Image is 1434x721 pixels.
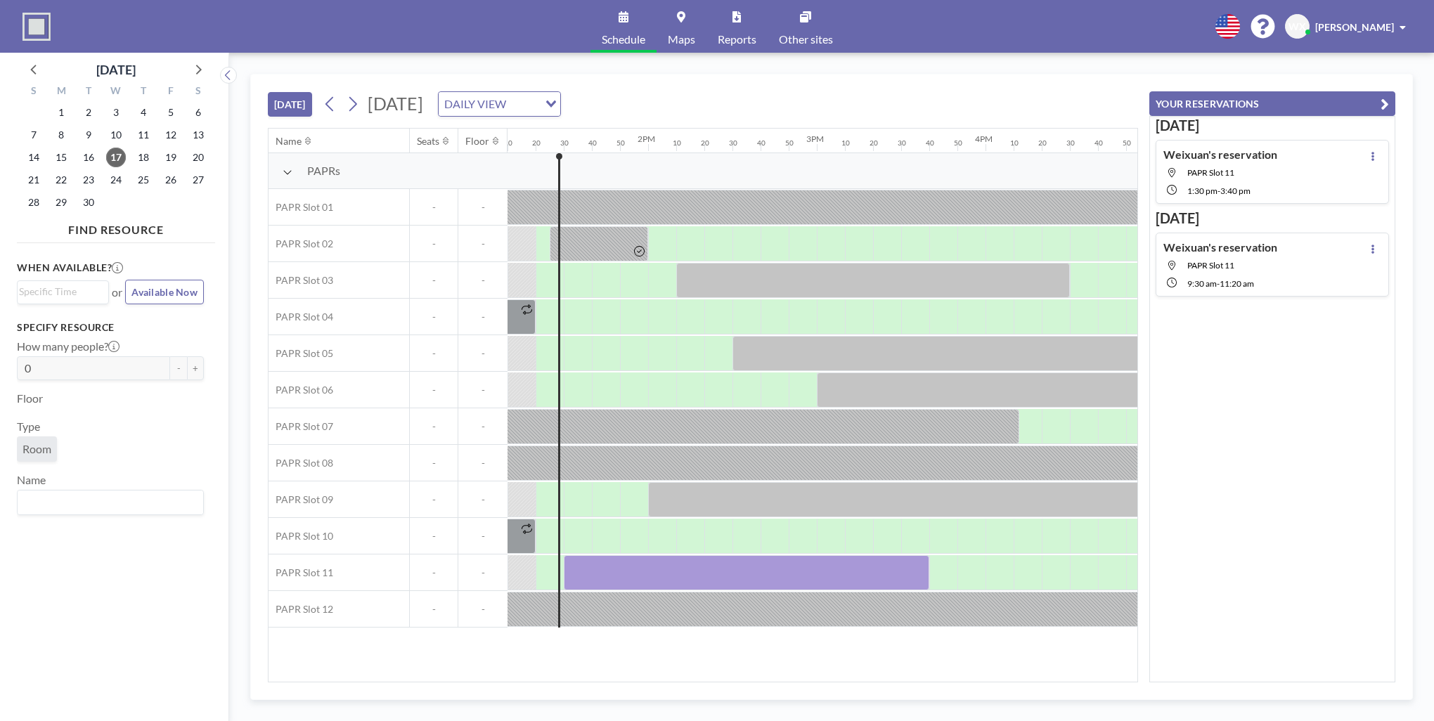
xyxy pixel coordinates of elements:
div: T [75,83,103,101]
span: - [410,566,458,579]
span: - [458,384,508,396]
span: Friday, September 26, 2025 [161,170,181,190]
span: - [458,420,508,433]
label: Type [17,420,40,434]
div: M [48,83,75,101]
h4: FIND RESOURCE [17,217,215,237]
span: - [410,420,458,433]
div: 30 [1066,138,1075,148]
span: - [458,493,508,506]
span: Tuesday, September 23, 2025 [79,170,98,190]
span: - [410,274,458,287]
span: Saturday, September 13, 2025 [188,125,208,145]
div: 10 [673,138,681,148]
label: How many people? [17,339,119,353]
h3: [DATE] [1156,209,1389,227]
label: Name [17,473,46,487]
div: [DATE] [96,60,136,79]
span: Wednesday, September 3, 2025 [106,103,126,122]
div: 3PM [806,134,824,144]
div: S [184,83,212,101]
span: Wednesday, September 10, 2025 [106,125,126,145]
span: - [410,311,458,323]
span: - [1217,186,1220,196]
input: Search for option [19,284,101,299]
span: Reports [718,34,756,45]
div: Seats [417,135,439,148]
span: Thursday, September 4, 2025 [134,103,153,122]
span: PAPR Slot 12 [269,603,333,616]
div: 2PM [638,134,655,144]
span: - [410,603,458,616]
span: PAPR Slot 04 [269,311,333,323]
span: - [458,201,508,214]
span: Tuesday, September 9, 2025 [79,125,98,145]
div: Search for option [18,281,108,302]
span: PAPR Slot 11 [1187,167,1234,178]
label: Floor [17,391,43,405]
div: 20 [701,138,709,148]
span: PAPR Slot 10 [269,530,333,543]
span: Friday, September 19, 2025 [161,148,181,167]
span: Wednesday, September 17, 2025 [106,148,126,167]
div: 30 [729,138,737,148]
div: 20 [532,138,541,148]
span: Sunday, September 28, 2025 [24,193,44,212]
div: 20 [1038,138,1047,148]
div: Search for option [439,92,560,116]
span: Saturday, September 6, 2025 [188,103,208,122]
span: - [458,530,508,543]
span: PAPRs [307,164,340,178]
h4: Weixuan's reservation [1163,240,1277,254]
span: - [458,566,508,579]
img: organization-logo [22,13,51,41]
div: W [103,83,130,101]
span: - [410,457,458,469]
span: Monday, September 29, 2025 [51,193,71,212]
span: Tuesday, September 2, 2025 [79,103,98,122]
span: - [410,347,458,360]
button: Available Now [125,280,204,304]
span: WX [1288,20,1306,33]
span: Thursday, September 25, 2025 [134,170,153,190]
input: Search for option [19,493,195,512]
span: - [410,384,458,396]
div: 50 [616,138,625,148]
button: YOUR RESERVATIONS [1149,91,1395,116]
input: Search for option [510,95,537,113]
span: - [410,530,458,543]
span: Sunday, September 21, 2025 [24,170,44,190]
h3: [DATE] [1156,117,1389,134]
span: or [112,285,122,299]
span: Available Now [131,286,198,298]
div: 10 [1010,138,1019,148]
span: - [458,603,508,616]
span: Monday, September 15, 2025 [51,148,71,167]
div: T [129,83,157,101]
div: 40 [1094,138,1103,148]
div: 10 [841,138,850,148]
span: 3:40 PM [1220,186,1251,196]
span: PAPR Slot 07 [269,420,333,433]
div: 40 [926,138,934,148]
span: - [458,311,508,323]
span: Room [22,442,51,456]
div: 50 [1123,138,1131,148]
span: 9:30 AM [1187,278,1217,289]
span: - [1217,278,1220,289]
span: Thursday, September 18, 2025 [134,148,153,167]
button: [DATE] [268,92,312,117]
span: DAILY VIEW [441,95,509,113]
span: Maps [668,34,695,45]
span: Sunday, September 7, 2025 [24,125,44,145]
div: 30 [560,138,569,148]
div: 10 [504,138,512,148]
span: - [410,238,458,250]
span: PAPR Slot 02 [269,238,333,250]
span: [PERSON_NAME] [1315,21,1394,33]
div: F [157,83,184,101]
span: - [458,347,508,360]
span: PAPR Slot 03 [269,274,333,287]
span: - [458,274,508,287]
span: Other sites [779,34,833,45]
